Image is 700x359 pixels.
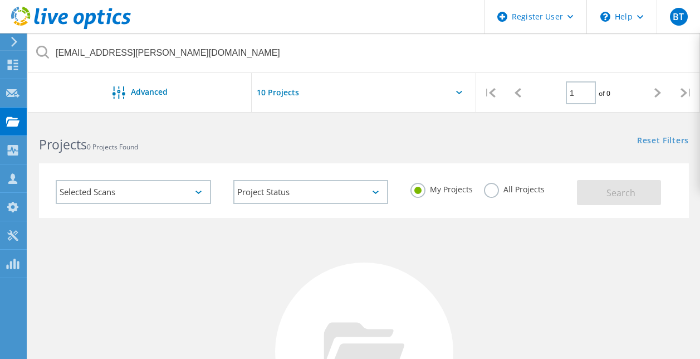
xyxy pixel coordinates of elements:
span: BT [673,12,684,21]
div: | [672,73,700,113]
b: Projects [39,135,87,153]
span: Search [606,187,635,199]
span: Advanced [131,88,168,96]
div: | [476,73,504,113]
div: Selected Scans [56,180,211,204]
button: Search [577,180,661,205]
div: Project Status [233,180,389,204]
svg: \n [600,12,610,22]
span: 0 Projects Found [87,142,138,152]
a: Reset Filters [637,137,689,146]
a: Live Optics Dashboard [11,23,131,31]
label: All Projects [484,183,545,193]
span: of 0 [599,89,610,98]
label: My Projects [410,183,473,193]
